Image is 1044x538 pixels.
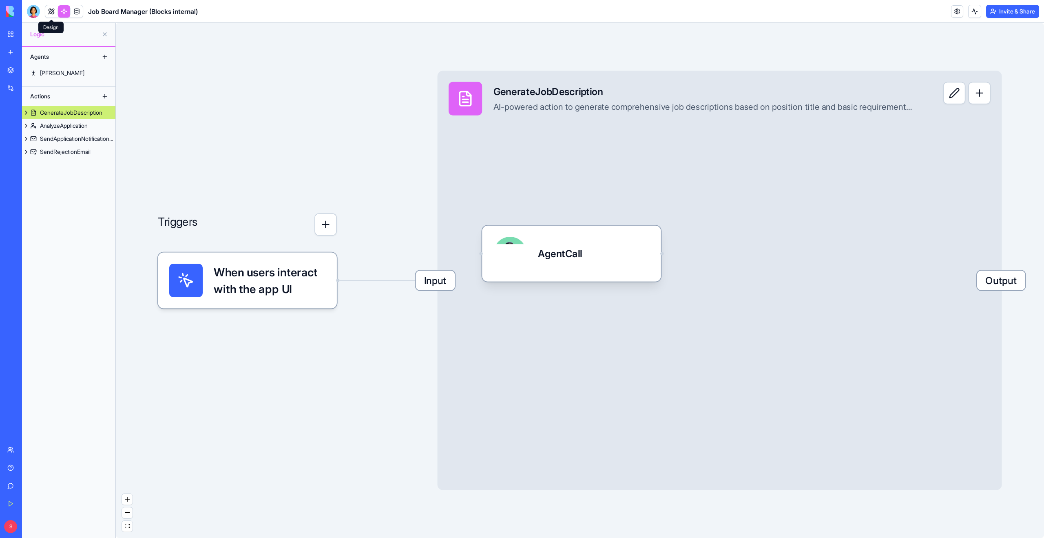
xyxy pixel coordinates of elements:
div: AgentCall [538,247,582,260]
span: Job Board Manager (Blocks internal) [88,7,198,16]
a: SendRejectionEmail [22,145,115,158]
div: AI-powered action to generate comprehensive job descriptions based on position title and basic re... [493,102,913,113]
a: [PERSON_NAME] [22,67,115,80]
button: fit view [122,521,133,532]
div: Agents [26,50,91,63]
div: SendApplicationNotificationEmail [40,135,115,143]
a: SendApplicationNotificationEmail [22,132,115,145]
div: AnalyzeApplication [40,122,88,130]
button: zoom out [122,507,133,518]
div: Actions [26,90,91,103]
div: GenerateJobDescription [493,84,913,98]
div: GenerateJobDescription [40,109,102,117]
div: When users interact with the app UI [158,252,336,308]
p: Triggers [158,213,198,236]
a: GenerateJobDescription [22,106,115,119]
button: zoom in [122,494,133,505]
span: Input [416,271,455,290]
span: S [4,520,17,533]
div: AgentCall [482,226,661,282]
span: When users interact with the app UI [214,264,325,297]
span: Logic [30,30,98,38]
div: Design [38,22,64,33]
div: Triggers [158,169,336,309]
span: Output [977,271,1025,290]
div: InputGenerateJobDescriptionAI-powered action to generate comprehensive job descriptions based on ... [438,71,1002,490]
img: logo [6,6,56,17]
div: [PERSON_NAME] [40,69,84,77]
a: AnalyzeApplication [22,119,115,132]
button: Invite & Share [986,5,1039,18]
div: SendRejectionEmail [40,148,91,156]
